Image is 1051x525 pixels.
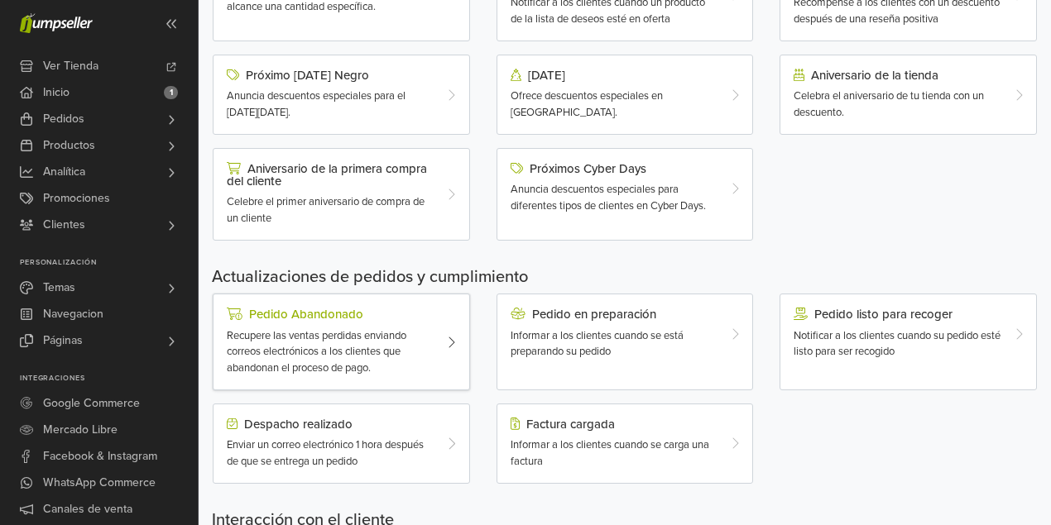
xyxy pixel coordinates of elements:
[511,438,709,468] span: Informar a los clientes cuando se carga una factura
[511,329,684,359] span: Informar a los clientes cuando se está preparando su pedido
[511,69,718,82] div: [DATE]
[43,159,85,185] span: Analítica
[43,443,157,470] span: Facebook & Instagram
[511,418,718,431] div: Factura cargada
[43,106,84,132] span: Pedidos
[511,162,718,175] div: Próximos Cyber Days
[43,132,95,159] span: Productos
[43,390,140,417] span: Google Commerce
[794,69,1001,82] div: Aniversario de la tienda
[227,89,406,119] span: Anuncia descuentos especiales para el [DATE][DATE].
[227,69,434,82] div: Próximo [DATE] Negro
[43,212,85,238] span: Clientes
[43,53,98,79] span: Ver Tienda
[43,79,70,106] span: Inicio
[43,301,103,327] span: Navegacion
[43,470,156,496] span: WhatsApp Commerce
[43,496,132,523] span: Canales de venta
[794,89,984,119] span: Celebra el aniversario de tu tienda con un descuento.
[511,183,706,212] span: Anuncia descuentos especiales para diferentes tipos de clientes en Cyber Days.
[794,308,1001,321] div: Pedido listo para recoger
[227,438,424,468] span: Enviar un correo electrónico 1 hora después de que se entrega un pedido
[43,274,75,301] span: Temas
[43,417,118,443] span: Mercado Libre
[227,195,425,225] span: Celebre el primer aniversario de compra de un cliente
[164,86,178,99] span: 1
[511,89,663,119] span: Ofrece descuentos especiales en [GEOGRAPHIC_DATA].
[511,308,718,321] div: Pedido en preparación
[227,418,434,431] div: Despacho realizado
[227,308,434,321] div: Pedido Abandonado
[794,329,1001,359] span: Notificar a los clientes cuando su pedido esté listo para ser recogido
[212,267,1038,287] h5: Actualizaciones de pedidos y cumplimiento
[43,327,83,354] span: Páginas
[20,374,198,384] p: Integraciones
[43,185,110,212] span: Promociones
[227,329,406,375] span: Recupere las ventas perdidas enviando correos electrónicos a los clientes que abandonan el proces...
[227,162,434,188] div: Aniversario de la primera compra del cliente
[20,258,198,268] p: Personalización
